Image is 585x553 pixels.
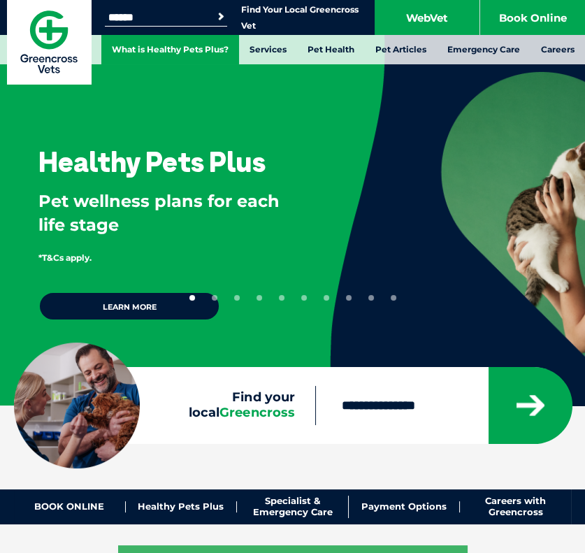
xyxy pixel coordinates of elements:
[365,35,437,64] a: Pet Articles
[297,35,365,64] a: Pet Health
[301,295,307,301] button: 6 of 10
[530,35,585,64] a: Careers
[234,295,240,301] button: 3 of 10
[101,35,239,64] a: What is Healthy Pets Plus?
[460,496,571,517] a: Careers with Greencross
[349,501,461,512] a: Payment Options
[189,295,195,301] button: 1 of 10
[391,295,396,301] button: 10 of 10
[14,390,315,420] label: Find your local
[279,295,284,301] button: 5 of 10
[241,4,359,31] a: Find Your Local Greencross Vet
[368,295,374,301] button: 9 of 10
[257,295,262,301] button: 4 of 10
[437,35,530,64] a: Emergency Care
[38,292,220,321] a: Learn more
[126,501,238,512] a: Healthy Pets Plus
[346,295,352,301] button: 8 of 10
[324,295,329,301] button: 7 of 10
[212,295,217,301] button: 2 of 10
[38,189,284,236] p: Pet wellness plans for each life stage
[38,252,92,263] span: *T&Cs apply.
[239,35,297,64] a: Services
[219,405,294,420] span: Greencross
[38,148,266,175] h3: Healthy Pets Plus
[214,10,228,24] button: Search
[14,501,126,512] a: BOOK ONLINE
[237,496,349,517] a: Specialist & Emergency Care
